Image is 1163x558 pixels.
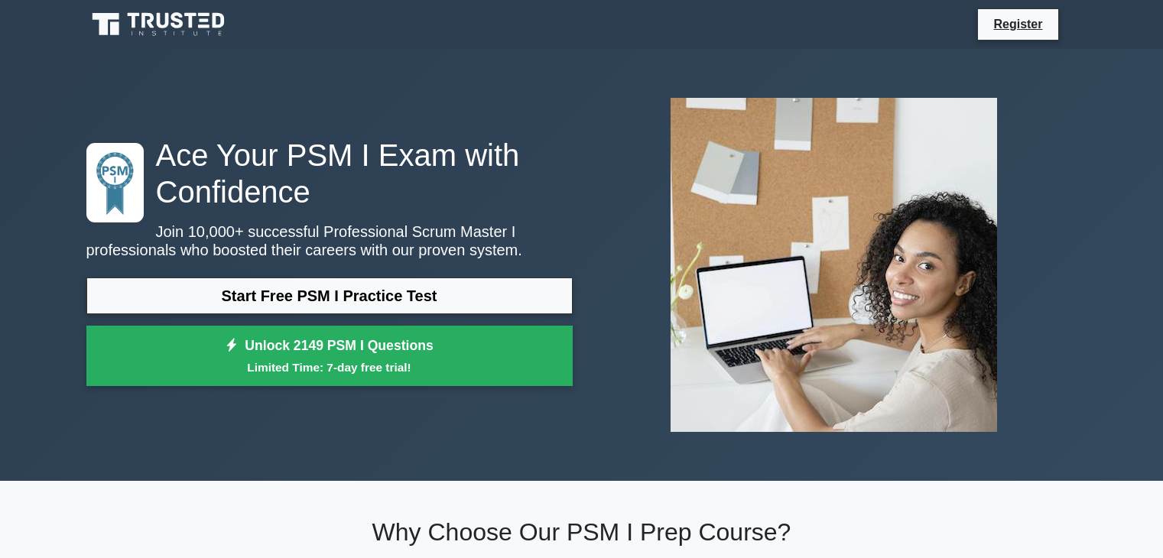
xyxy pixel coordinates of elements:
a: Unlock 2149 PSM I QuestionsLimited Time: 7-day free trial! [86,326,573,387]
h2: Why Choose Our PSM I Prep Course? [86,517,1077,547]
h1: Ace Your PSM I Exam with Confidence [86,137,573,210]
a: Register [984,15,1051,34]
a: Start Free PSM I Practice Test [86,277,573,314]
p: Join 10,000+ successful Professional Scrum Master I professionals who boosted their careers with ... [86,222,573,259]
small: Limited Time: 7-day free trial! [106,358,554,376]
